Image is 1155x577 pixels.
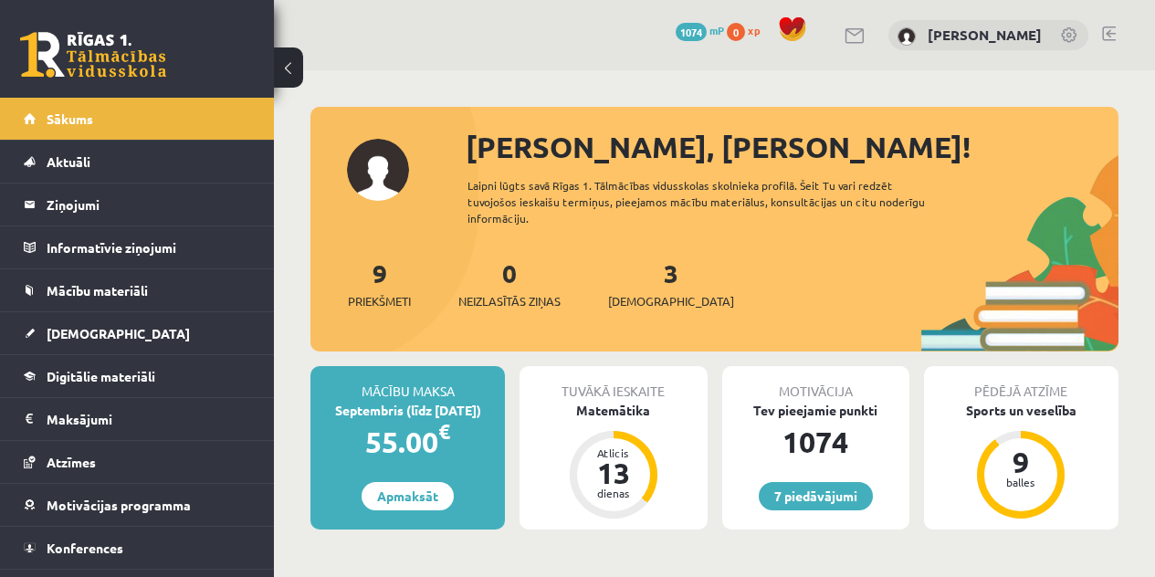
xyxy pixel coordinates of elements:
[47,398,251,440] legend: Maksājumi
[47,226,251,268] legend: Informatīvie ziņojumi
[310,420,505,464] div: 55.00
[47,454,96,470] span: Atzīmes
[47,540,123,556] span: Konferences
[47,325,190,341] span: [DEMOGRAPHIC_DATA]
[520,401,707,420] div: Matemātika
[727,23,769,37] a: 0 xp
[24,141,251,183] a: Aktuāli
[47,282,148,299] span: Mācību materiāli
[467,177,952,226] div: Laipni lūgts savā Rīgas 1. Tālmācības vidusskolas skolnieka profilā. Šeit Tu vari redzēt tuvojošo...
[709,23,724,37] span: mP
[722,366,909,401] div: Motivācija
[348,292,411,310] span: Priekšmeti
[586,488,641,498] div: dienas
[20,32,166,78] a: Rīgas 1. Tālmācības vidusskola
[608,257,734,310] a: 3[DEMOGRAPHIC_DATA]
[466,125,1118,169] div: [PERSON_NAME], [PERSON_NAME]!
[24,312,251,354] a: [DEMOGRAPHIC_DATA]
[898,27,916,46] img: Kate Birğele
[458,257,561,310] a: 0Neizlasītās ziņas
[759,482,873,510] a: 7 piedāvājumi
[348,257,411,310] a: 9Priekšmeti
[362,482,454,510] a: Apmaksāt
[727,23,745,41] span: 0
[47,110,93,127] span: Sākums
[924,401,1118,420] div: Sports un veselība
[993,477,1048,488] div: balles
[47,153,90,170] span: Aktuāli
[924,401,1118,521] a: Sports un veselība 9 balles
[24,226,251,268] a: Informatīvie ziņojumi
[24,527,251,569] a: Konferences
[24,355,251,397] a: Digitālie materiāli
[458,292,561,310] span: Neizlasītās ziņas
[928,26,1042,44] a: [PERSON_NAME]
[520,401,707,521] a: Matemātika Atlicis 13 dienas
[24,269,251,311] a: Mācību materiāli
[748,23,760,37] span: xp
[438,418,450,445] span: €
[310,366,505,401] div: Mācību maksa
[586,458,641,488] div: 13
[676,23,707,41] span: 1074
[47,497,191,513] span: Motivācijas programma
[520,366,707,401] div: Tuvākā ieskaite
[993,447,1048,477] div: 9
[676,23,724,37] a: 1074 mP
[24,398,251,440] a: Maksājumi
[586,447,641,458] div: Atlicis
[722,401,909,420] div: Tev pieejamie punkti
[608,292,734,310] span: [DEMOGRAPHIC_DATA]
[24,98,251,140] a: Sākums
[924,366,1118,401] div: Pēdējā atzīme
[722,420,909,464] div: 1074
[24,484,251,526] a: Motivācijas programma
[47,184,251,226] legend: Ziņojumi
[47,368,155,384] span: Digitālie materiāli
[24,184,251,226] a: Ziņojumi
[310,401,505,420] div: Septembris (līdz [DATE])
[24,441,251,483] a: Atzīmes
